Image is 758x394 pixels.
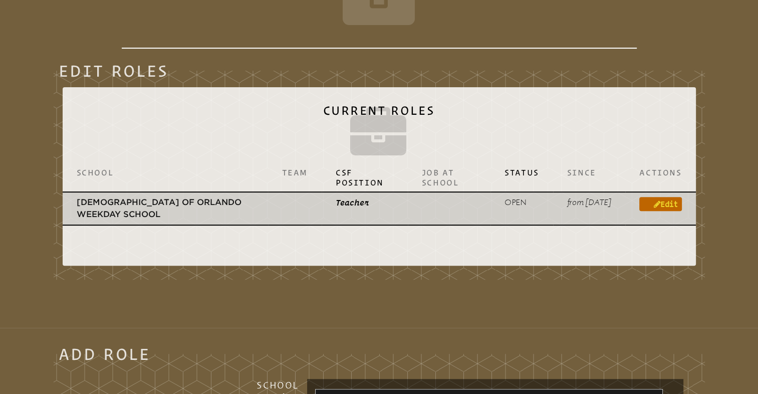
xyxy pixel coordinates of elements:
[77,167,254,177] p: School
[77,196,254,221] p: [DEMOGRAPHIC_DATA] of Orlando Weekday School
[504,196,539,209] p: open
[567,167,612,177] p: Since
[282,167,308,177] p: Team
[59,348,151,360] legend: Add Role
[422,167,476,187] p: Job at School
[336,196,394,209] p: Teacher
[59,65,169,77] legend: Edit Roles
[336,167,394,187] p: CSF Position
[639,197,681,211] a: Edit
[567,196,612,209] p: from [DATE]
[504,167,539,177] p: Status
[139,379,299,391] h3: School
[639,167,681,177] p: Actions
[71,97,688,163] h2: Current Roles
